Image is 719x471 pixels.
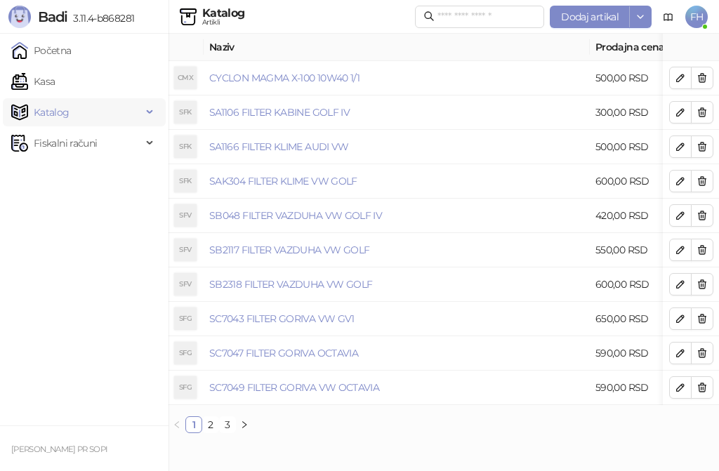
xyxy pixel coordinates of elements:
[174,273,197,296] div: SFV
[8,6,31,28] img: Logo
[174,204,197,227] div: SFV
[185,416,202,433] li: 1
[657,6,680,28] a: Dokumentacija
[174,239,197,261] div: SFV
[180,8,197,25] img: Artikli
[219,416,236,433] li: 3
[204,95,590,130] td: SA1106 FILTER KABINE GOLF IV
[204,164,590,199] td: SAK304 FILTER KLIME VW GOLF
[204,233,590,267] td: SB2117 FILTER VAZDUHA VW GOLF
[174,376,197,399] div: SFG
[209,72,359,84] a: CYCLON MAGMA X-100 10W40 1/1
[204,199,590,233] td: SB048 FILTER VAZDUHA VW GOLF IV
[174,135,197,158] div: SFK
[38,8,67,25] span: Badi
[220,417,235,432] a: 3
[209,381,379,394] a: SC7049 FILTER GORIVA VW OCTAVIA
[174,101,197,124] div: SFK
[174,342,197,364] div: SFG
[204,61,590,95] td: CYCLON MAGMA X-100 10W40 1/1
[590,95,709,130] td: 300,00 RSD
[590,336,709,371] td: 590,00 RSD
[34,98,70,126] span: Katalog
[11,67,55,95] a: Kasa
[209,175,357,187] a: SAK304 FILTER KLIME VW GOLF
[174,67,197,89] div: CMX
[590,199,709,233] td: 420,00 RSD
[67,12,134,25] span: 3.11.4-b868281
[561,11,619,23] span: Dodaj artikal
[202,416,219,433] li: 2
[204,302,590,336] td: SC7043 FILTER GORIVA VW GV1
[209,140,349,153] a: SA1166 FILTER KLIME AUDI VW
[590,371,709,405] td: 590,00 RSD
[173,420,181,429] span: left
[209,209,382,222] a: SB048 FILTER VAZDUHA VW GOLF IV
[169,416,185,433] button: left
[204,336,590,371] td: SC7047 FILTER GORIVA OCTAVIA
[169,416,185,433] li: Prethodna strana
[174,170,197,192] div: SFK
[11,37,72,65] a: Početna
[236,416,253,433] li: Sledeća strana
[202,19,245,26] div: Artikli
[590,34,709,61] th: Prodajna cena
[11,444,108,454] small: [PERSON_NAME] PR SOPI
[550,6,630,28] button: Dodaj artikal
[204,267,590,302] td: SB2318 FILTER VAZDUHA VW GOLF
[590,61,709,95] td: 500,00 RSD
[236,416,253,433] button: right
[204,130,590,164] td: SA1166 FILTER KLIME AUDI VW
[34,129,97,157] span: Fiskalni računi
[209,278,372,291] a: SB2318 FILTER VAZDUHA VW GOLF
[240,420,249,429] span: right
[209,106,350,119] a: SA1106 FILTER KABINE GOLF IV
[203,417,218,432] a: 2
[209,312,355,325] a: SC7043 FILTER GORIVA VW GV1
[174,307,197,330] div: SFG
[590,130,709,164] td: 500,00 RSD
[590,164,709,199] td: 600,00 RSD
[204,34,590,61] th: Naziv
[590,233,709,267] td: 550,00 RSD
[590,302,709,336] td: 650,00 RSD
[590,267,709,302] td: 600,00 RSD
[685,6,708,28] span: FH
[209,244,369,256] a: SB2117 FILTER VAZDUHA VW GOLF
[202,8,245,19] div: Katalog
[186,417,202,432] a: 1
[209,347,358,359] a: SC7047 FILTER GORIVA OCTAVIA
[204,371,590,405] td: SC7049 FILTER GORIVA VW OCTAVIA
